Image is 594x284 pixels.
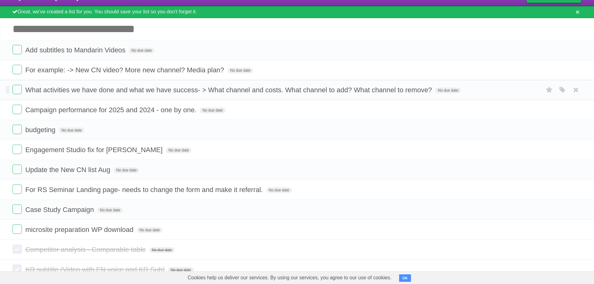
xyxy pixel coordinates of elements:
span: KR subtitle (Video with EN voice and KR Sub) [25,266,166,273]
span: No due date [228,68,253,73]
span: No due date [59,128,84,133]
span: No due date [129,48,154,53]
label: Star task [543,85,555,95]
button: OK [399,274,411,282]
span: No due date [200,108,225,113]
label: Done [12,264,22,274]
span: Update the New CN list Aug [25,166,112,174]
span: No due date [137,227,162,233]
span: No due date [266,187,292,193]
label: Done [12,224,22,234]
span: For RS Seminar Landing page- needs to change the form and make it referral. [25,186,264,194]
label: Done [12,45,22,54]
span: Cookies help us deliver our services. By using our services, you agree to our use of cookies. [181,272,398,284]
span: For example: -> New CN video? More new channel? Media plan? [25,66,226,74]
label: Done [12,65,22,74]
span: No due date [149,247,175,253]
span: What activities we have done and what we have success- > What channel and costs. What channel to ... [25,86,433,94]
span: No due date [166,147,191,153]
label: Done [12,185,22,194]
label: Done [12,125,22,134]
span: budgeting [25,126,57,134]
label: Done [12,85,22,94]
span: No due date [435,88,461,93]
label: Done [12,244,22,254]
label: Done [12,205,22,214]
span: microsite preparation WP download [25,226,135,233]
span: Case Study Campaign [25,206,95,214]
label: Done [12,145,22,154]
span: No due date [114,167,139,173]
span: No due date [97,207,123,213]
span: Campaign performance for 2025 and 2024 - one by one. [25,106,198,114]
span: Engagement Studio fix for [PERSON_NAME] [25,146,164,154]
label: Done [12,165,22,174]
span: Add subtitles to Mandarin Videos [25,46,127,54]
label: Done [12,105,22,114]
span: No due date [168,267,193,273]
span: Competitor analysis - Comparable table [25,246,147,253]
